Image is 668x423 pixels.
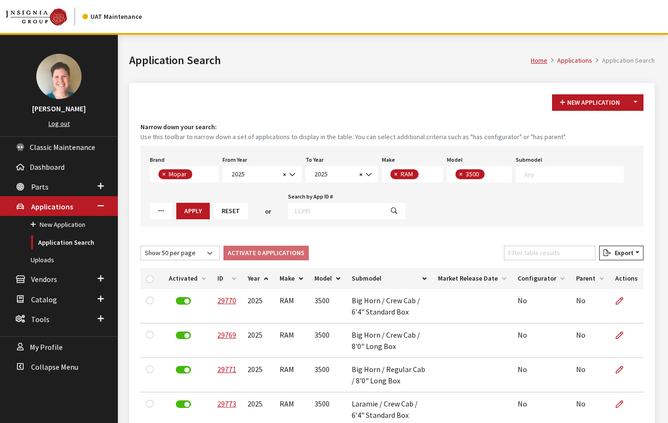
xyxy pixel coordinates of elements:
[31,315,49,324] span: Tools
[30,162,65,172] span: Dashboard
[312,169,356,179] span: 2025
[158,169,192,179] li: Mopar
[305,156,323,164] label: To Year
[512,289,570,323] td: No
[288,203,383,219] input: 11393
[214,203,248,219] button: Reset
[394,170,397,178] span: ×
[176,400,191,408] label: Deactivate Application
[390,169,400,179] button: Remove item
[242,268,274,289] th: Year: activate to sort column ascending
[30,142,95,152] span: Classic Maintenance
[229,169,280,179] span: 2025
[36,54,82,99] img: Janelle Crocker-Krause
[6,8,82,25] a: Insignia Group logo
[163,268,212,289] th: Activated: activate to sort column ascending
[49,119,70,128] a: Log out
[615,289,631,313] a: Edit Application
[570,323,610,358] td: No
[217,365,236,374] a: 29771
[309,289,346,323] td: 3500
[516,156,542,164] label: Submodel
[487,171,492,179] textarea: Search
[265,207,271,216] span: or
[168,170,189,178] span: Mopar
[31,295,57,304] span: Catalog
[31,182,49,191] span: Parts
[465,170,481,178] span: 3500
[162,170,165,178] span: ×
[455,169,465,179] button: Remove item
[176,203,210,219] button: Apply
[611,249,634,257] span: Export
[570,289,610,323] td: No
[421,171,426,179] textarea: Search
[346,358,432,392] td: Big Horn / Regular Cab / 8'0" Long Box
[459,170,462,178] span: ×
[432,268,512,289] th: Market Release Date: activate to sort column ascending
[31,202,73,211] span: Applications
[305,166,378,182] span: 2025
[242,323,274,358] td: 2025
[82,12,142,22] div: UAT Maintenance
[140,132,643,142] small: Use this toolbar to narrow down a set of applications to display in the table. You can select add...
[223,166,302,182] span: 2025
[217,330,236,340] a: 29769
[158,169,168,179] button: Remove item
[382,156,395,164] label: Make
[512,323,570,358] td: No
[242,289,274,323] td: 2025
[217,296,236,305] a: 29770
[212,268,242,289] th: ID: activate to sort column ascending
[288,192,333,201] label: Search by App ID #
[512,358,570,392] td: No
[274,268,309,289] th: Make: activate to sort column ascending
[242,358,274,392] td: 2025
[140,122,643,132] h4: Narrow down your search:
[309,323,346,358] td: 3500
[217,399,236,408] a: 29773
[504,246,595,260] input: Filter table results
[615,358,631,382] a: Edit Application
[610,268,643,289] th: Actions
[274,289,309,323] td: RAM
[512,268,570,289] th: Configurator: activate to sort column ascending
[599,246,643,260] button: Export
[346,323,432,358] td: Big Horn / Crew Cab / 8'0" Long Box
[30,342,63,352] span: My Profile
[531,56,547,65] a: Home
[176,332,191,339] label: Deactivate Application
[547,56,592,66] li: Applications
[570,268,610,289] th: Parent: activate to sort column ascending
[570,358,610,392] td: No
[455,169,485,179] li: 3500
[615,323,631,347] a: Edit Application
[615,392,631,416] a: Edit Application
[31,275,57,284] span: Vendors
[9,103,108,114] h3: [PERSON_NAME]
[176,366,191,373] label: Deactivate Application
[552,94,628,111] button: New Application
[129,52,531,69] h1: Application Search
[447,156,462,164] label: Model
[176,297,191,305] label: Deactivate Application
[390,169,419,179] li: RAM
[359,170,363,179] span: ×
[274,358,309,392] td: RAM
[309,358,346,392] td: 3500
[400,170,415,178] span: RAM
[31,362,78,372] span: Collapse Menu
[309,268,346,289] th: Model: activate to sort column ascending
[524,170,623,178] textarea: Search
[223,156,247,164] label: From Year
[274,323,309,358] td: RAM
[346,289,432,323] td: Big Horn / Crew Cab / 6'4" Standard Box
[356,169,363,180] button: Remove all items
[592,56,655,66] li: Application Search
[283,170,286,179] span: ×
[346,268,432,289] th: Submodel: activate to sort column ascending
[280,169,286,180] button: Remove all items
[6,8,67,25] img: Catalog Maintenance
[195,171,200,179] textarea: Search
[150,156,165,164] label: Brand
